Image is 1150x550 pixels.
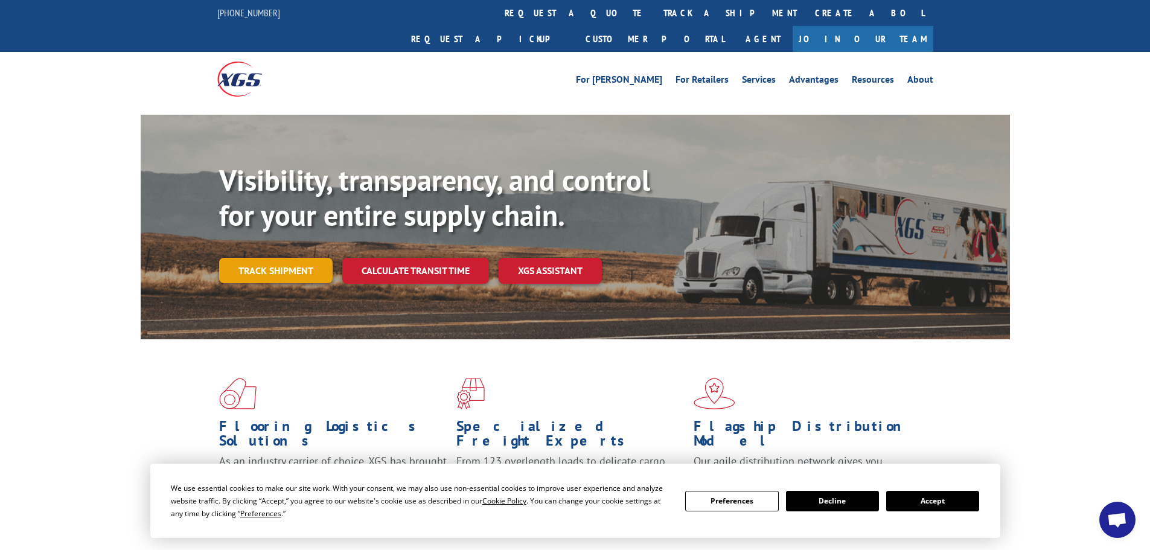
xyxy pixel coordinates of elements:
a: XGS ASSISTANT [499,258,602,284]
button: Preferences [685,491,778,511]
b: Visibility, transparency, and control for your entire supply chain. [219,161,650,234]
h1: Specialized Freight Experts [456,419,685,454]
a: Join Our Team [793,26,933,52]
a: Services [742,75,776,88]
a: Open chat [1099,502,1136,538]
a: Advantages [789,75,839,88]
img: xgs-icon-focused-on-flooring-red [456,378,485,409]
span: Cookie Policy [482,496,526,506]
a: About [907,75,933,88]
img: xgs-icon-total-supply-chain-intelligence-red [219,378,257,409]
span: As an industry carrier of choice, XGS has brought innovation and dedication to flooring logistics... [219,454,447,497]
div: Cookie Consent Prompt [150,464,1000,538]
a: For [PERSON_NAME] [576,75,662,88]
img: xgs-icon-flagship-distribution-model-red [694,378,735,409]
h1: Flagship Distribution Model [694,419,922,454]
button: Accept [886,491,979,511]
a: For Retailers [676,75,729,88]
a: Calculate transit time [342,258,489,284]
a: Resources [852,75,894,88]
p: From 123 overlength loads to delicate cargo, our experienced staff knows the best way to move you... [456,454,685,508]
a: Agent [733,26,793,52]
h1: Flooring Logistics Solutions [219,419,447,454]
a: Customer Portal [577,26,733,52]
a: Request a pickup [402,26,577,52]
button: Decline [786,491,879,511]
a: Track shipment [219,258,333,283]
a: [PHONE_NUMBER] [217,7,280,19]
span: Preferences [240,508,281,519]
span: Our agile distribution network gives you nationwide inventory management on demand. [694,454,916,482]
div: We use essential cookies to make our site work. With your consent, we may also use non-essential ... [171,482,671,520]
